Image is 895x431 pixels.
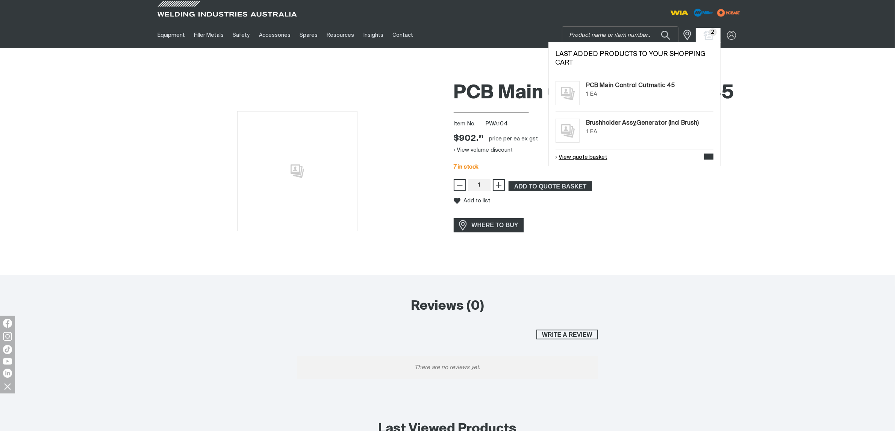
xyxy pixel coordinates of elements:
[228,22,254,48] a: Safety
[522,135,538,143] div: ex gst
[454,120,484,128] span: Item No.
[467,219,523,231] span: WHERE TO BUY
[454,133,484,144] div: Price
[495,179,502,191] span: +
[454,144,513,156] button: View volume discount
[359,22,388,48] a: Insights
[590,128,597,136] div: EA
[454,197,491,204] button: Add to list
[509,181,591,191] span: ADD TO QUOTE BASKET
[3,332,12,341] img: Instagram
[562,27,678,44] input: Product name or item number...
[586,81,675,90] a: PCB Main Control Cutmatic 45
[709,28,717,36] span: 2
[456,179,463,191] span: −
[537,330,597,339] span: Write a review
[189,22,228,48] a: Filler Metals
[1,380,14,393] img: hide socials
[702,31,714,40] a: Shopping cart (2 product(s))
[586,119,699,128] a: Brushholder Assy,Generator (Incl Brush)
[556,119,580,143] img: No image for this product
[388,22,418,48] a: Contact
[3,358,12,365] img: YouTube
[536,330,598,339] button: Write a review
[586,91,588,97] span: 1
[715,7,742,18] img: miller
[297,356,598,379] p: There are no reviews yet.
[3,345,12,354] img: TikTok
[3,319,12,328] img: Facebook
[586,129,588,134] span: 1
[509,181,592,191] button: Add PCB Main Control Cutmatic 45 to the shopping cart
[454,81,742,105] h1: PCB Main Control Cutmatic 45
[322,22,359,48] a: Resources
[489,135,520,143] div: price per EA
[454,218,524,232] a: WHERE TO BUY
[153,22,595,48] nav: Main
[295,22,322,48] a: Spares
[254,22,295,48] a: Accessories
[485,121,508,127] span: PWA104
[590,90,597,99] div: EA
[297,298,598,315] h2: Reviews (0)
[3,369,12,378] img: LinkedIn
[556,81,580,105] img: No image for this product
[237,111,357,231] img: No image for this product
[479,134,484,139] sup: 91
[464,197,491,204] span: Add to list
[454,133,484,144] span: $902.
[153,22,189,48] a: Equipment
[556,153,607,162] a: View quote basket
[556,50,713,67] h2: Last added products to your shopping cart
[454,164,479,170] span: 7 in stock
[653,26,678,44] button: Search products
